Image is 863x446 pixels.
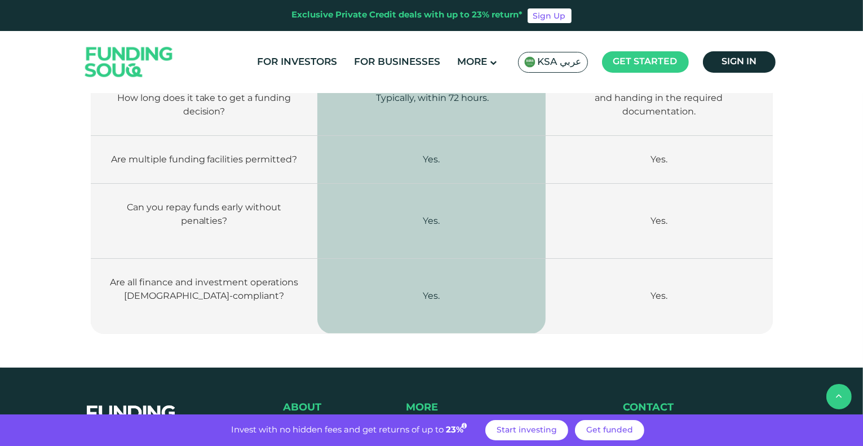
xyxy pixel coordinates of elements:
[352,53,444,72] a: For Businesses
[528,8,572,23] a: Sign Up
[826,384,852,409] button: back
[613,58,678,66] span: Get started
[566,79,754,117] span: Typically, within 48 hours after registering and handing in the required documentation.
[127,202,281,226] span: Can you repay funds early without penalties?
[586,426,633,434] span: Get funded
[423,290,440,301] span: Yes.
[423,154,440,165] span: Yes.
[650,154,667,165] span: Yes.
[74,34,184,91] img: Logo
[376,92,489,103] span: Typically, within 72 hours.
[703,51,776,73] a: Sign in
[255,53,340,72] a: For Investors
[292,9,523,22] div: Exclusive Private Credit deals with up to 23% return*
[650,290,667,301] span: Yes.
[446,426,468,434] span: 23%
[423,215,440,226] span: Yes.
[458,58,488,67] span: More
[485,420,568,440] a: Start investing
[462,423,467,429] i: 23% IRR (expected) ~ 15% Net yield (expected)
[111,154,298,165] span: Are multiple funding facilities permitted?
[650,215,667,226] span: Yes.
[623,403,674,413] span: Contact
[231,426,444,434] span: Invest with no hidden fees and get returns of up to
[110,277,298,301] span: Are all finance and investment operations [DEMOGRAPHIC_DATA]-compliant?
[575,420,644,440] a: Get funded
[722,58,756,66] span: Sign in
[524,56,535,68] img: SA Flag
[538,56,582,69] span: KSA عربي
[497,426,557,434] span: Start investing
[283,401,351,414] div: About
[406,403,438,413] span: More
